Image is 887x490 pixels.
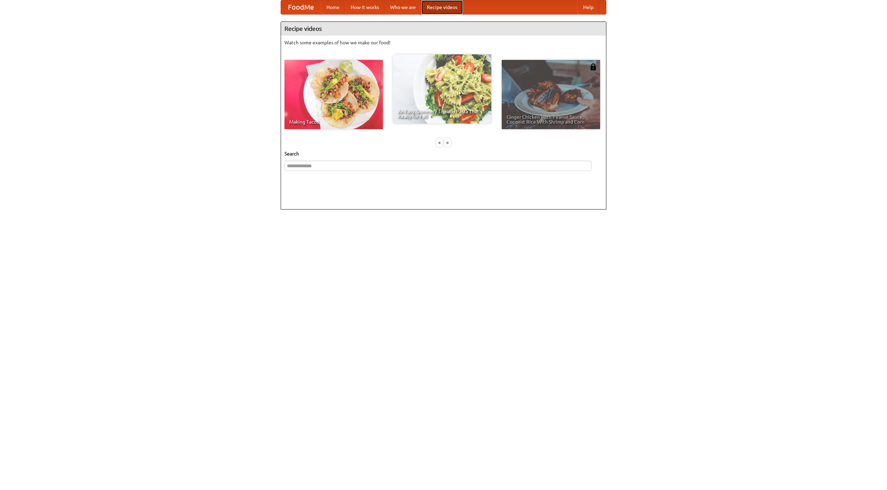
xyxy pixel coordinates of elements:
a: How it works [345,0,385,14]
img: 483408.png [590,63,597,70]
a: Help [578,0,599,14]
a: Who we are [385,0,421,14]
h5: Search [284,150,603,157]
h4: Recipe videos [281,22,606,36]
span: An Easy, Summery Tomato Pasta That's Ready for Fall [398,109,486,119]
p: Watch some examples of how we make our food! [284,39,603,46]
a: Home [321,0,345,14]
a: An Easy, Summery Tomato Pasta That's Ready for Fall [393,54,491,124]
span: Making Tacos [289,119,378,124]
div: » [445,138,451,147]
a: FoodMe [281,0,321,14]
a: Making Tacos [284,60,383,129]
div: « [436,138,442,147]
a: Recipe videos [421,0,463,14]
